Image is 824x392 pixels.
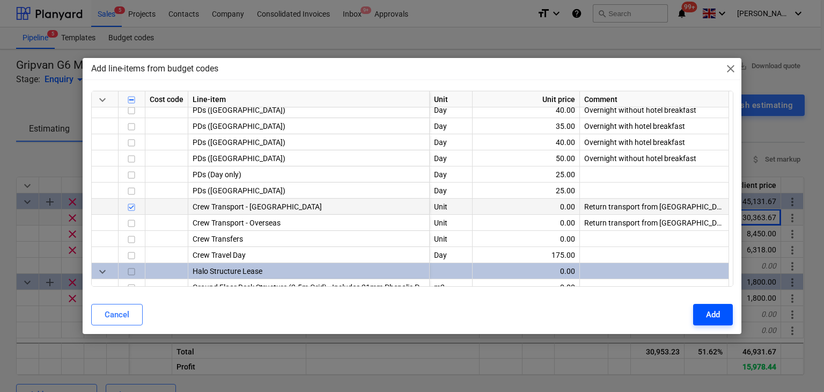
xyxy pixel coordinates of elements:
[188,215,430,231] div: Crew Transport - Overseas
[477,134,575,150] div: 40.00
[477,118,575,134] div: 35.00
[188,199,430,215] div: Crew Transport - [GEOGRAPHIC_DATA]
[477,215,575,231] div: 0.00
[477,183,575,199] div: 25.00
[430,118,473,134] div: Day
[188,91,430,107] div: Line-item
[188,134,430,150] div: PDs ([GEOGRAPHIC_DATA])
[430,247,473,263] div: Day
[91,62,218,75] p: Add line-items from budget codes
[477,199,575,215] div: 0.00
[96,265,109,278] span: keyboard_arrow_down
[770,340,824,392] iframe: Chat Widget
[188,102,430,118] div: PDs ([GEOGRAPHIC_DATA])
[430,102,473,118] div: Day
[430,150,473,166] div: Day
[430,199,473,215] div: Unit
[188,279,430,295] div: Ground Floor Deck Structure (2.5m Grid) - Includes 21mm Phenolic Plywood flooring
[188,231,430,247] div: Crew Transfers
[96,93,109,106] span: keyboard_arrow_down
[706,308,720,322] div: Add
[477,150,575,166] div: 50.00
[580,215,729,231] div: Return transport from [GEOGRAPHIC_DATA] to XXX
[477,231,575,247] div: 0.00
[724,62,737,75] span: close
[477,166,575,183] div: 25.00
[430,183,473,199] div: Day
[188,183,430,199] div: PDs ([GEOGRAPHIC_DATA])
[188,150,430,166] div: PDs ([GEOGRAPHIC_DATA])
[430,134,473,150] div: Day
[477,279,575,295] div: 0.00
[188,247,430,263] div: Crew Travel Day
[477,247,575,263] div: 175.00
[105,308,129,322] div: Cancel
[91,304,143,325] button: Cancel
[188,166,430,183] div: PDs (Day only)
[580,91,729,107] div: Comment
[580,134,729,150] div: Overnight with hotel breakfast
[188,118,430,134] div: PDs ([GEOGRAPHIC_DATA])
[693,304,733,325] button: Add
[477,102,575,118] div: 40.00
[430,166,473,183] div: Day
[580,102,729,118] div: Overnight without hotel breakfast
[430,279,473,295] div: m2
[580,150,729,166] div: Overnight without hotel breakfast
[580,118,729,134] div: Overnight with hotel breakfast
[430,91,473,107] div: Unit
[430,215,473,231] div: Unit
[477,263,575,279] div: 0.00
[188,263,430,279] div: Halo Structure Lease
[430,231,473,247] div: Unit
[145,91,188,107] div: Cost code
[580,199,729,215] div: Return transport from [GEOGRAPHIC_DATA] to XXX
[473,91,580,107] div: Unit price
